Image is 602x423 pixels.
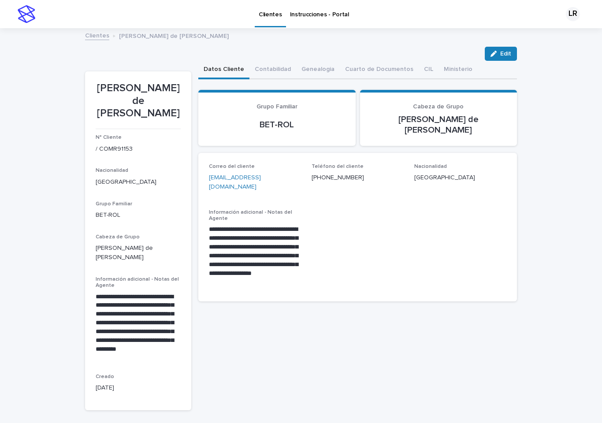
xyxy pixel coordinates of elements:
[198,61,249,79] button: Datos Cliente
[96,277,179,288] span: Información adicional - Notas del Agente
[96,178,181,187] p: [GEOGRAPHIC_DATA]
[209,210,292,221] span: Información adicional - Notas del Agente
[96,201,132,207] span: Grupo Familiar
[371,114,507,135] p: [PERSON_NAME] de [PERSON_NAME]
[96,168,128,173] span: Nacionalidad
[296,61,340,79] button: Genealogia
[85,30,109,40] a: Clientes
[500,51,511,57] span: Edit
[96,211,181,220] p: BET-ROL
[249,61,296,79] button: Contabilidad
[485,47,517,61] button: Edit
[96,244,181,262] p: [PERSON_NAME] de [PERSON_NAME]
[256,104,297,110] span: Grupo Familiar
[414,173,506,182] p: [GEOGRAPHIC_DATA]
[566,7,580,21] div: LR
[413,104,464,110] span: Cabeza de Grupo
[96,383,181,393] p: [DATE]
[312,164,364,169] span: Teléfono del cliente
[96,82,181,120] p: [PERSON_NAME] de [PERSON_NAME]
[209,174,261,190] a: [EMAIL_ADDRESS][DOMAIN_NAME]
[96,145,181,154] p: / COMR91153
[419,61,438,79] button: CIL
[96,135,122,140] span: N° Cliente
[18,5,35,23] img: stacker-logo-s-only.png
[209,164,255,169] span: Correo del cliente
[96,374,114,379] span: Creado
[312,174,364,181] a: [PHONE_NUMBER]
[96,234,140,240] span: Cabeza de Grupo
[119,30,229,40] p: [PERSON_NAME] de [PERSON_NAME]
[414,164,447,169] span: Nacionalidad
[209,119,345,130] p: BET-ROL
[438,61,478,79] button: Ministerio
[340,61,419,79] button: Cuarto de Documentos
